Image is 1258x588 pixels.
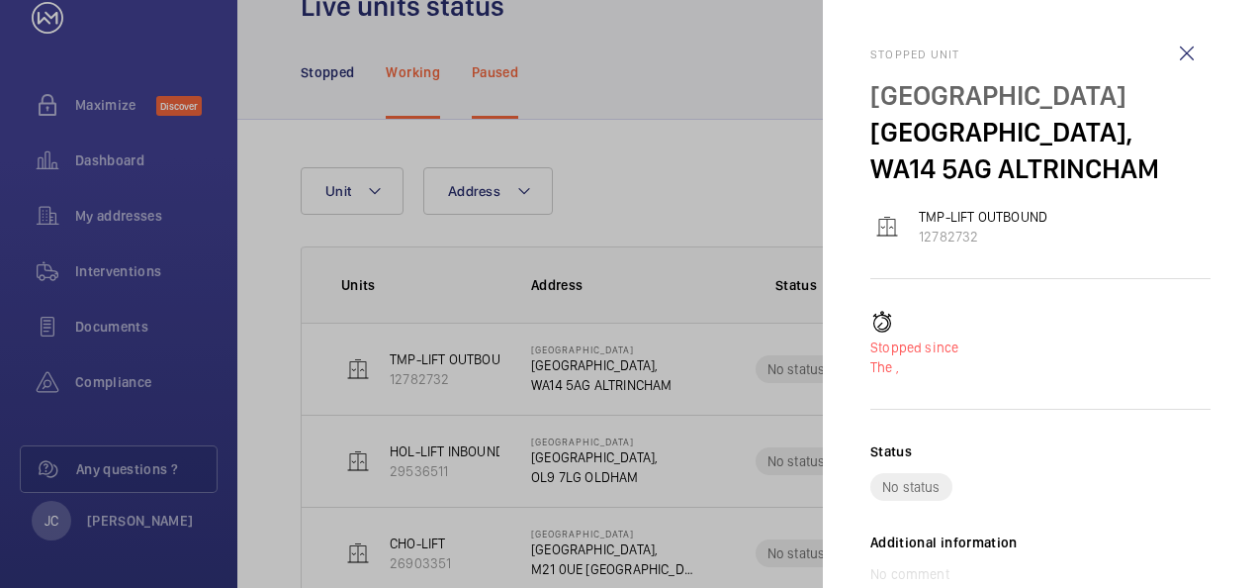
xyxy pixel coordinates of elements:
p: Stopped since [870,338,1211,357]
h2: Additional information [870,533,1211,552]
p: WA14 5AG ALTRINCHAM [870,150,1211,187]
p: [GEOGRAPHIC_DATA] [870,77,1211,114]
p: [GEOGRAPHIC_DATA], [870,114,1211,150]
p: No status [882,477,941,497]
span: The , [870,359,899,375]
h2: Stopped unit [870,48,1211,61]
p: TMP-LIFT OUTBOUND [919,207,1047,227]
p: 12782732 [919,227,1047,246]
span: No comment [870,566,949,582]
h2: Status [870,441,912,461]
img: elevator.svg [875,215,899,239]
